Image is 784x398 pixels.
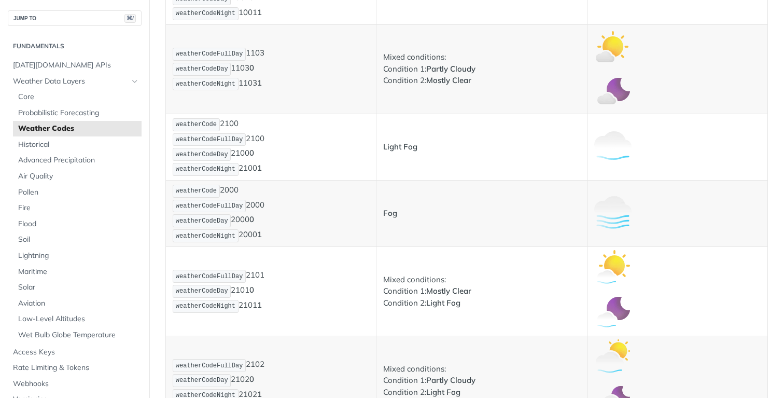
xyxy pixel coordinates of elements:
[173,184,369,243] p: 2000 2000 2000 2000
[18,219,139,229] span: Flood
[8,42,142,51] h2: Fundamentals
[173,117,369,177] p: 2100 2100 2100 2100
[18,282,139,293] span: Solar
[594,128,632,166] img: light_fog
[176,136,243,143] span: weatherCodeFullDay
[173,47,369,91] p: 1103 1103 1103
[13,121,142,136] a: Weather Codes
[13,76,128,87] span: Weather Data Layers
[176,121,217,128] span: weatherCode
[176,80,235,88] span: weatherCodeNight
[18,171,139,182] span: Air Quality
[176,65,228,73] span: weatherCodeDay
[13,311,142,327] a: Low-Level Altitudes
[176,377,228,384] span: weatherCodeDay
[18,251,139,261] span: Lightning
[173,269,369,313] p: 2101 2101 2101
[176,50,243,58] span: weatherCodeFullDay
[594,195,632,232] img: fog
[383,274,580,309] p: Mixed conditions: Condition 1: Condition 2:
[18,92,139,102] span: Core
[594,352,632,362] span: Expand image
[176,187,217,195] span: weatherCode
[594,339,632,377] img: partly_cloudy_light_fog_day
[13,200,142,216] a: Fire
[176,303,235,310] span: weatherCodeNight
[8,376,142,392] a: Webhooks
[18,314,139,324] span: Low-Level Altitudes
[426,387,460,397] strong: Light Fog
[8,360,142,376] a: Rate Limiting & Tokens
[594,40,632,50] span: Expand image
[18,267,139,277] span: Maritime
[18,298,139,309] span: Aviation
[13,105,142,121] a: Probabilistic Forecasting
[249,148,254,158] strong: 0
[249,63,254,73] strong: 0
[13,89,142,105] a: Core
[426,64,475,74] strong: Partly Cloudy
[176,273,243,280] span: weatherCodeFullDay
[249,285,254,295] strong: 0
[257,163,262,173] strong: 1
[594,141,632,151] span: Expand image
[124,14,136,23] span: ⌘/
[13,264,142,280] a: Maritime
[13,153,142,168] a: Advanced Precipitation
[131,77,139,86] button: Hide subpages for Weather Data Layers
[426,375,475,385] strong: Partly Cloudy
[176,151,228,158] span: weatherCodeDay
[594,308,632,318] span: Expand image
[13,327,142,343] a: Wet Bulb Globe Temperature
[13,379,139,389] span: Webhooks
[594,263,632,273] span: Expand image
[18,187,139,198] span: Pollen
[594,28,632,65] img: mostly_clear_day
[8,58,142,73] a: [DATE][DOMAIN_NAME] APIs
[594,295,632,333] img: mostly_clear_light_fog_night
[18,330,139,340] span: Wet Bulb Globe Temperature
[426,286,471,296] strong: Mostly Clear
[176,232,235,240] span: weatherCodeNight
[18,155,139,166] span: Advanced Precipitation
[594,86,632,95] span: Expand image
[18,123,139,134] span: Weather Codes
[257,230,262,240] strong: 1
[13,232,142,248] a: Soil
[13,137,142,153] a: Historical
[13,248,142,264] a: Lightning
[176,362,243,369] span: weatherCodeFullDay
[13,296,142,311] a: Aviation
[176,202,243,210] span: weatherCodeFullDay
[257,300,262,310] strong: 1
[426,75,471,85] strong: Mostly Clear
[13,280,142,295] a: Solar
[176,287,228,295] span: weatherCodeDay
[249,374,254,384] strong: 0
[18,140,139,150] span: Historical
[13,363,139,373] span: Rate Limiting & Tokens
[594,250,632,287] img: mostly_clear_light_fog_day
[8,10,142,26] button: JUMP TO⌘/
[383,142,417,152] strong: Light Fog
[13,169,142,184] a: Air Quality
[13,347,139,358] span: Access Keys
[383,208,397,218] strong: Fog
[18,203,139,213] span: Fire
[176,217,228,225] span: weatherCodeDay
[383,51,580,87] p: Mixed conditions: Condition 1: Condition 2:
[8,74,142,89] a: Weather Data LayersHide subpages for Weather Data Layers
[426,298,460,308] strong: Light Fog
[8,345,142,360] a: Access Keys
[13,216,142,232] a: Flood
[13,185,142,200] a: Pollen
[257,78,262,88] strong: 1
[13,60,139,71] span: [DATE][DOMAIN_NAME] APIs
[18,108,139,118] span: Probabilistic Forecasting
[594,73,632,111] img: mostly_clear_night
[176,10,235,17] span: weatherCodeNight
[176,166,235,173] span: weatherCodeNight
[18,235,139,245] span: Soil
[594,208,632,217] span: Expand image
[257,7,262,17] strong: 1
